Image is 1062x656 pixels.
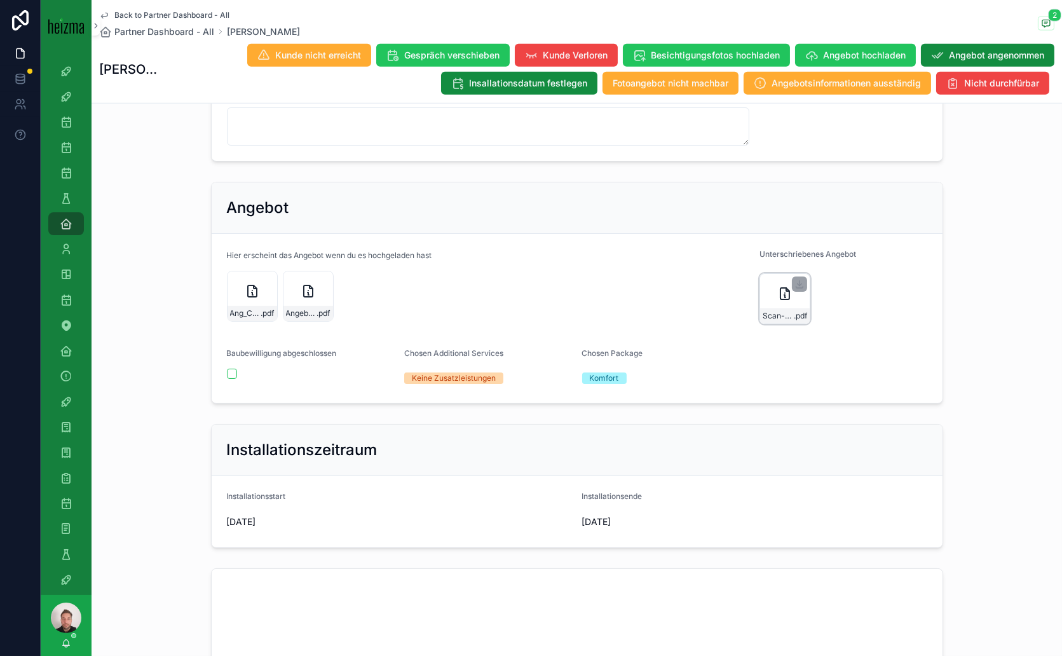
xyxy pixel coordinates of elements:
[823,49,906,62] span: Angebot hochladen
[99,10,229,20] a: Back to Partner Dashboard - All
[772,77,921,90] span: Angebotsinformationen ausständig
[1048,9,1061,22] span: 2
[227,25,300,38] a: [PERSON_NAME]
[623,44,790,67] button: Besichtigungsfotos hochladen
[227,250,432,261] span: Hier erscheint das Angebot wenn du es hochgeladen hast
[247,44,371,67] button: Kunde nicht erreicht
[602,72,739,95] button: Fotoangebot nicht machbar
[404,49,500,62] span: Gespräch verschieben
[227,440,378,460] h2: Installationszeitraum
[376,44,510,67] button: Gespräch verschieben
[261,308,275,318] span: .pdf
[230,308,261,318] span: Ang_Cvetko_Viessmann_Final
[613,77,728,90] span: Fotoangebot nicht machbar
[759,249,856,259] span: Unterschriebenes Angebot
[949,49,1044,62] span: Angebot angenommen
[275,49,361,62] span: Kunde nicht erreicht
[114,25,214,38] span: Partner Dashboard - All
[114,10,229,20] span: Back to Partner Dashboard - All
[582,516,927,528] span: [DATE]
[582,491,643,501] span: Installationsende
[227,348,337,358] span: Baubewilligung abgeschlossen
[286,308,317,318] span: Angebot_Cvetko_Lamda_final
[936,72,1049,95] button: Nicht durchfürbar
[744,72,931,95] button: Angebotsinformationen ausständig
[515,44,618,67] button: Kunde Verloren
[48,17,84,34] img: App logo
[795,44,916,67] button: Angebot hochladen
[99,25,214,38] a: Partner Dashboard - All
[227,198,289,218] h2: Angebot
[469,77,587,90] span: Insallationsdatum festlegen
[651,49,780,62] span: Besichtigungsfotos hochladen
[99,60,163,78] h1: [PERSON_NAME]
[794,311,807,321] span: .pdf
[227,516,572,528] span: [DATE]
[763,311,794,321] span: Scan-OEGK_2025-05-2808-54-49-033
[921,44,1054,67] button: Angebot angenommen
[543,49,608,62] span: Kunde Verloren
[404,348,503,358] span: Chosen Additional Services
[1038,17,1054,32] button: 2
[41,51,92,595] div: scrollable content
[317,308,330,318] span: .pdf
[582,348,643,358] span: Chosen Package
[227,491,286,501] span: Installationsstart
[964,77,1039,90] span: Nicht durchfürbar
[590,372,619,384] div: Komfort
[412,372,496,384] div: Keine Zusatzleistungen
[441,72,597,95] button: Insallationsdatum festlegen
